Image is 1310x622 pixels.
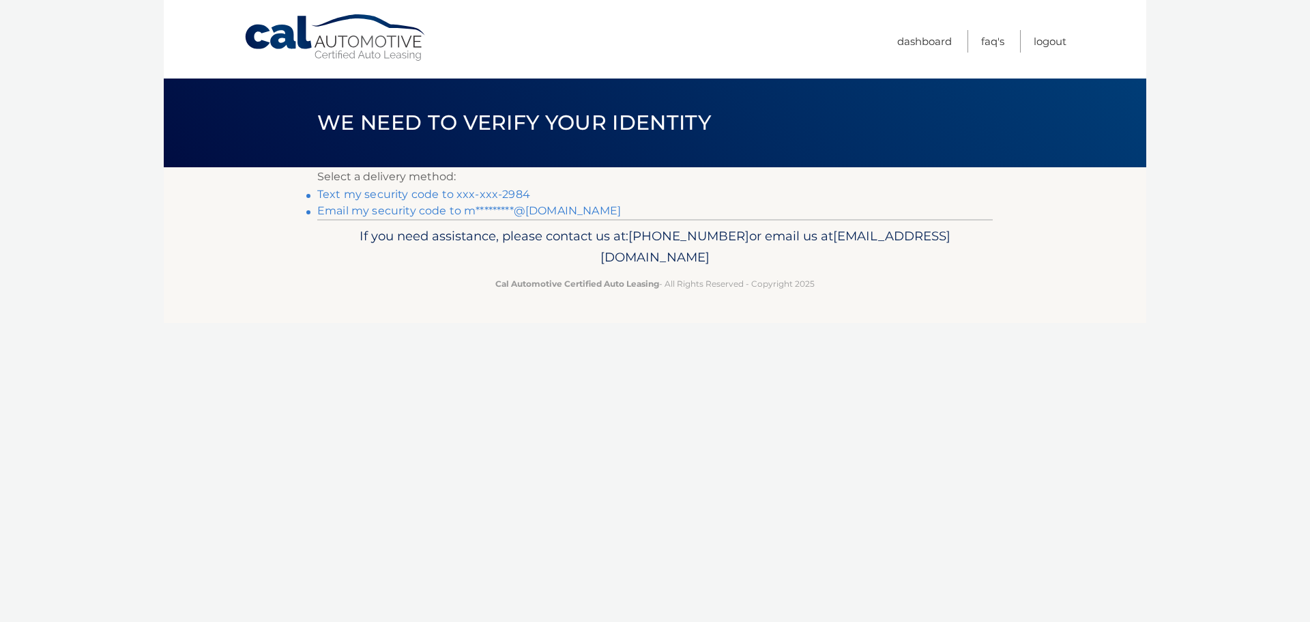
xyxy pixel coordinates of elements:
a: Text my security code to xxx-xxx-2984 [317,188,530,201]
p: If you need assistance, please contact us at: or email us at [326,225,984,269]
a: Cal Automotive [244,14,428,62]
a: Email my security code to m*********@[DOMAIN_NAME] [317,204,621,217]
a: Dashboard [897,30,952,53]
p: Select a delivery method: [317,167,993,186]
strong: Cal Automotive Certified Auto Leasing [495,279,659,289]
p: - All Rights Reserved - Copyright 2025 [326,277,984,291]
span: We need to verify your identity [317,110,711,135]
a: Logout [1034,30,1066,53]
span: [PHONE_NUMBER] [628,228,749,244]
a: FAQ's [981,30,1004,53]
